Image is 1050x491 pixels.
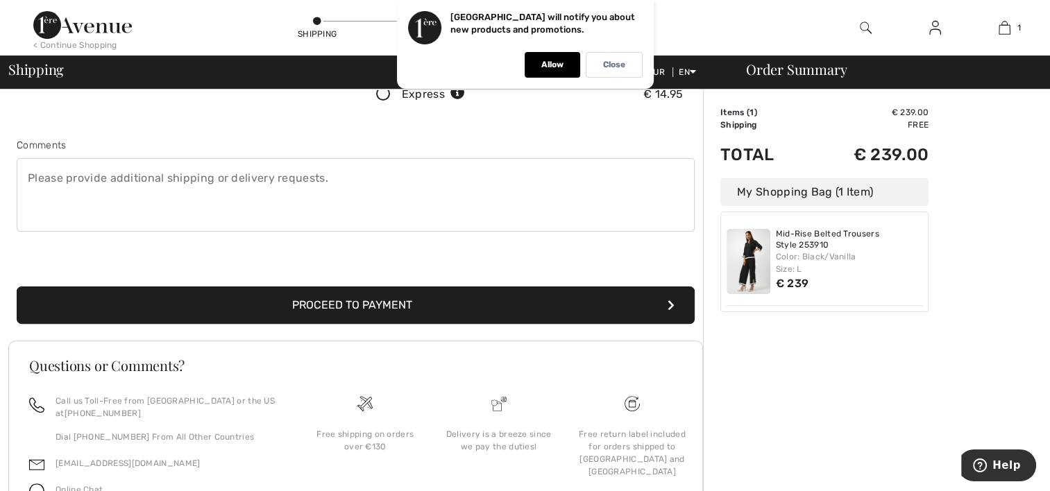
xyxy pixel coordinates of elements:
a: Mid-Rise Belted Trousers Style 253910 [776,229,923,250]
img: Mid-Rise Belted Trousers Style 253910 [727,229,770,294]
td: Total [720,131,807,178]
div: Order Summary [729,62,1042,76]
div: Color: Black/Vanilla Size: L [776,250,923,275]
div: Comments [17,138,695,153]
p: Call us Toll-Free from [GEOGRAPHIC_DATA] or the US at [56,395,282,420]
img: search the website [860,19,872,36]
td: Items ( ) [720,106,807,119]
div: < Continue Shopping [33,39,117,51]
div: Shipping [296,28,338,40]
img: email [29,457,44,472]
div: Free return label included for orders shipped to [GEOGRAPHIC_DATA] and [GEOGRAPHIC_DATA] [577,428,688,478]
span: 1 [750,107,754,117]
p: [GEOGRAPHIC_DATA] will notify you about new products and promotions. [450,12,635,35]
a: [PHONE_NUMBER] [65,408,141,418]
img: My Info [929,19,941,36]
td: € 239.00 [807,106,929,119]
img: 1ère Avenue [33,11,132,39]
span: Shipping [8,62,64,76]
span: EN [679,67,696,77]
p: Allow [541,60,564,70]
div: Free shipping on orders over €130 [310,428,421,453]
p: Close [603,60,625,70]
button: Proceed to Payment [17,286,695,324]
div: € 14.95 [643,86,683,103]
div: Express [402,86,465,103]
span: 1 [1017,21,1021,34]
div: My Shopping Bag (1 Item) [720,178,929,206]
div: Delivery is a breeze since we pay the duties! [443,428,554,453]
img: Free shipping on orders over &#8364;130 [625,396,640,411]
img: call [29,397,44,413]
img: Free shipping on orders over &#8364;130 [357,396,373,411]
h3: Questions or Comments? [29,359,682,372]
a: Sign In [918,19,952,37]
span: € 239 [776,277,809,290]
iframe: Opens a widget where you can find more information [961,449,1036,484]
img: My Bag [999,19,1010,36]
p: Dial [PHONE_NUMBER] From All Other Countries [56,431,282,443]
td: Free [807,119,929,131]
img: Delivery is a breeze since we pay the duties! [491,396,507,411]
td: € 239.00 [807,131,929,178]
td: Shipping [720,119,807,131]
a: 1 [970,19,1038,36]
a: [EMAIL_ADDRESS][DOMAIN_NAME] [56,458,200,468]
